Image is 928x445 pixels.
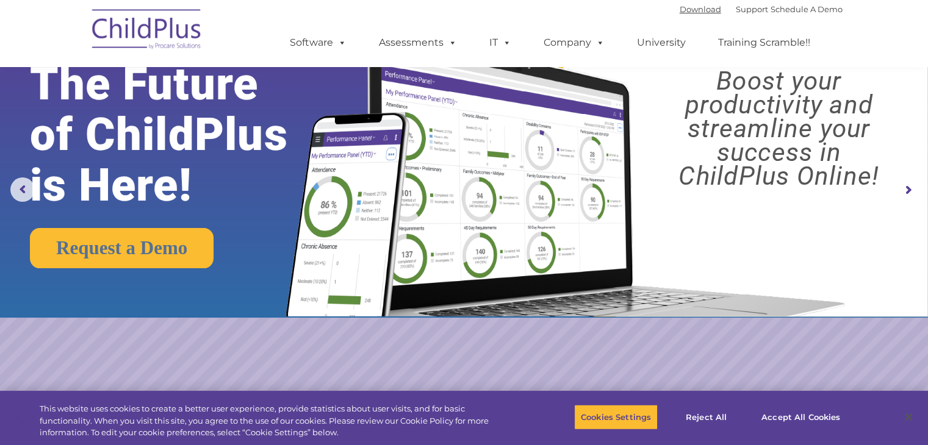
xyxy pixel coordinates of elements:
[531,30,617,55] a: Company
[680,4,721,14] a: Download
[771,4,843,14] a: Schedule A Demo
[755,404,847,430] button: Accept All Cookies
[30,228,214,268] a: Request a Demo
[278,30,359,55] a: Software
[40,403,511,439] div: This website uses cookies to create a better user experience, provide statistics about user visit...
[680,4,843,14] font: |
[367,30,469,55] a: Assessments
[477,30,523,55] a: IT
[668,404,744,430] button: Reject All
[30,59,326,210] rs-layer: The Future of ChildPlus is Here!
[86,1,208,62] img: ChildPlus by Procare Solutions
[706,30,822,55] a: Training Scramble!!
[170,80,207,90] span: Last name
[574,404,658,430] button: Cookies Settings
[641,69,916,188] rs-layer: Boost your productivity and streamline your success in ChildPlus Online!
[895,404,922,430] button: Close
[625,30,698,55] a: University
[170,130,221,140] span: Phone number
[736,4,768,14] a: Support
